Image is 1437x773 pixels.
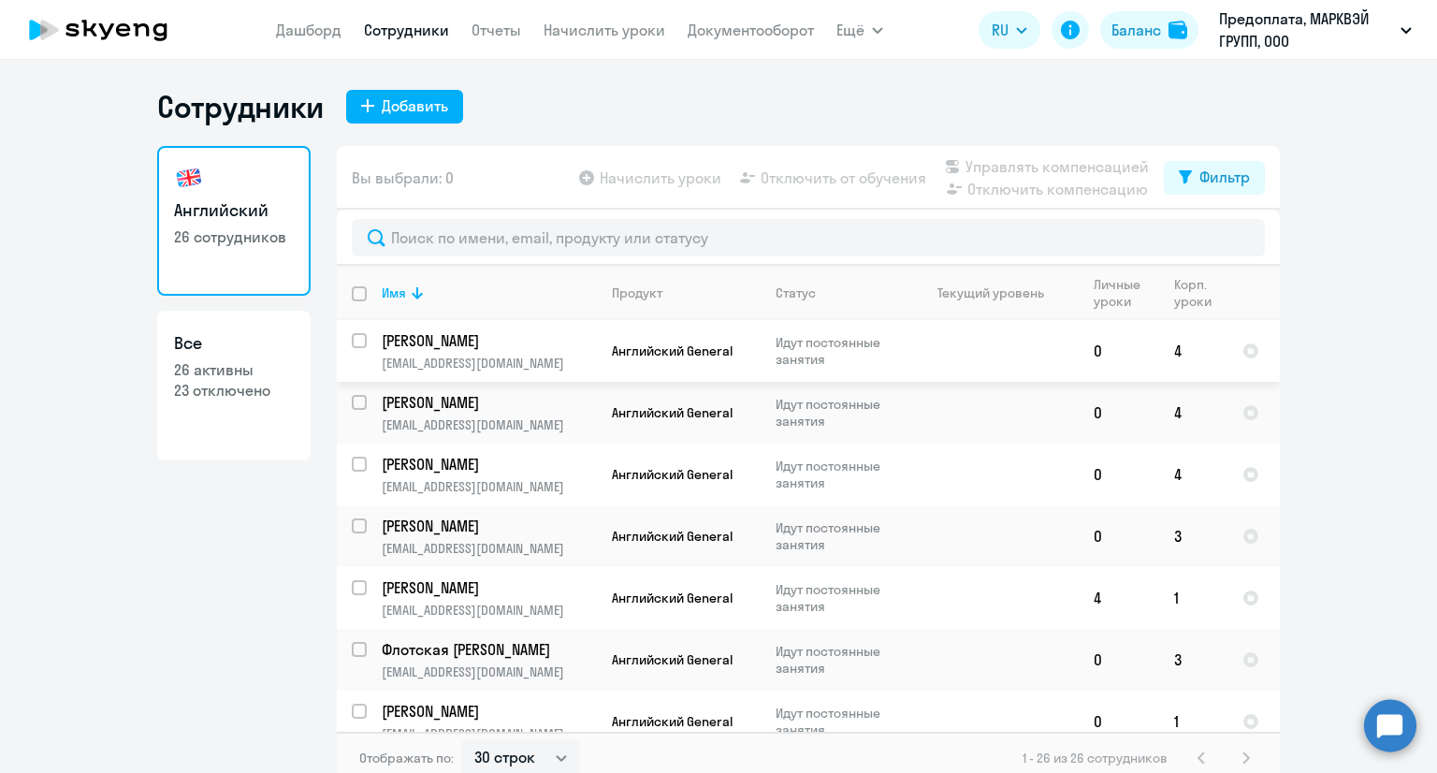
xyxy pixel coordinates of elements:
[174,226,294,247] p: 26 сотрудников
[1079,629,1159,691] td: 0
[1100,11,1198,49] button: Балансbalance
[920,284,1078,301] div: Текущий уровень
[157,88,324,125] h1: Сотрудники
[776,519,904,553] p: Идут постоянные занятия
[1079,567,1159,629] td: 4
[382,577,593,598] p: [PERSON_NAME]
[776,581,904,615] p: Идут постоянные занятия
[1174,276,1227,310] div: Корп. уроки
[544,21,665,39] a: Начислить уроки
[776,284,904,301] div: Статус
[612,528,733,545] span: Английский General
[1079,691,1159,752] td: 0
[1023,750,1168,766] span: 1 - 26 из 26 сотрудников
[1159,444,1227,505] td: 4
[1159,567,1227,629] td: 1
[382,416,596,433] p: [EMAIL_ADDRESS][DOMAIN_NAME]
[1168,21,1187,39] img: balance
[1219,7,1393,52] p: Предоплата, МАРКВЭЙ ГРУПП, ООО
[836,11,883,49] button: Ещё
[174,359,294,380] p: 26 активны
[174,163,204,193] img: english
[1159,691,1227,752] td: 1
[174,380,294,401] p: 23 отключено
[1094,276,1158,310] div: Личные уроки
[382,95,448,117] div: Добавить
[382,330,596,351] a: [PERSON_NAME]
[992,19,1009,41] span: RU
[382,516,593,536] p: [PERSON_NAME]
[382,478,596,495] p: [EMAIL_ADDRESS][DOMAIN_NAME]
[157,146,311,296] a: Английский26 сотрудников
[382,516,596,536] a: [PERSON_NAME]
[382,284,596,301] div: Имя
[612,284,760,301] div: Продукт
[157,311,311,460] a: Все26 активны23 отключено
[472,21,521,39] a: Отчеты
[382,540,596,557] p: [EMAIL_ADDRESS][DOMAIN_NAME]
[382,392,596,413] a: [PERSON_NAME]
[382,355,596,372] p: [EMAIL_ADDRESS][DOMAIN_NAME]
[382,392,593,413] p: [PERSON_NAME]
[776,643,904,677] p: Идут постоянные занятия
[1164,161,1265,195] button: Фильтр
[1210,7,1421,52] button: Предоплата, МАРКВЭЙ ГРУПП, ООО
[382,330,593,351] p: [PERSON_NAME]
[1199,166,1250,188] div: Фильтр
[1079,505,1159,567] td: 0
[382,701,593,722] p: [PERSON_NAME]
[382,701,596,722] a: [PERSON_NAME]
[382,639,596,660] a: Флотская [PERSON_NAME]
[776,396,904,430] p: Идут постоянные занятия
[612,713,733,730] span: Английский General
[776,284,816,301] div: Статус
[776,705,904,738] p: Идут постоянные занятия
[346,90,463,124] button: Добавить
[612,404,733,421] span: Английский General
[352,219,1265,256] input: Поиск по имени, email, продукту или статусу
[1174,276,1214,310] div: Корп. уроки
[1094,276,1146,310] div: Личные уроки
[382,454,593,474] p: [PERSON_NAME]
[776,458,904,491] p: Идут постоянные занятия
[937,284,1044,301] div: Текущий уровень
[174,198,294,223] h3: Английский
[359,750,454,766] span: Отображать по:
[382,639,593,660] p: Флотская [PERSON_NAME]
[382,577,596,598] a: [PERSON_NAME]
[979,11,1040,49] button: RU
[688,21,814,39] a: Документооборот
[174,331,294,356] h3: Все
[1159,629,1227,691] td: 3
[836,19,864,41] span: Ещё
[612,284,662,301] div: Продукт
[1079,382,1159,444] td: 0
[364,21,449,39] a: Сотрудники
[352,167,454,189] span: Вы выбрали: 0
[1159,382,1227,444] td: 4
[1111,19,1161,41] div: Баланс
[612,590,733,606] span: Английский General
[382,602,596,619] p: [EMAIL_ADDRESS][DOMAIN_NAME]
[382,725,596,742] p: [EMAIL_ADDRESS][DOMAIN_NAME]
[612,466,733,483] span: Английский General
[612,651,733,668] span: Английский General
[382,664,596,680] p: [EMAIL_ADDRESS][DOMAIN_NAME]
[612,343,733,359] span: Английский General
[1159,320,1227,382] td: 4
[1159,505,1227,567] td: 3
[776,334,904,368] p: Идут постоянные занятия
[382,454,596,474] a: [PERSON_NAME]
[1079,320,1159,382] td: 0
[1079,444,1159,505] td: 0
[382,284,406,301] div: Имя
[276,21,341,39] a: Дашборд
